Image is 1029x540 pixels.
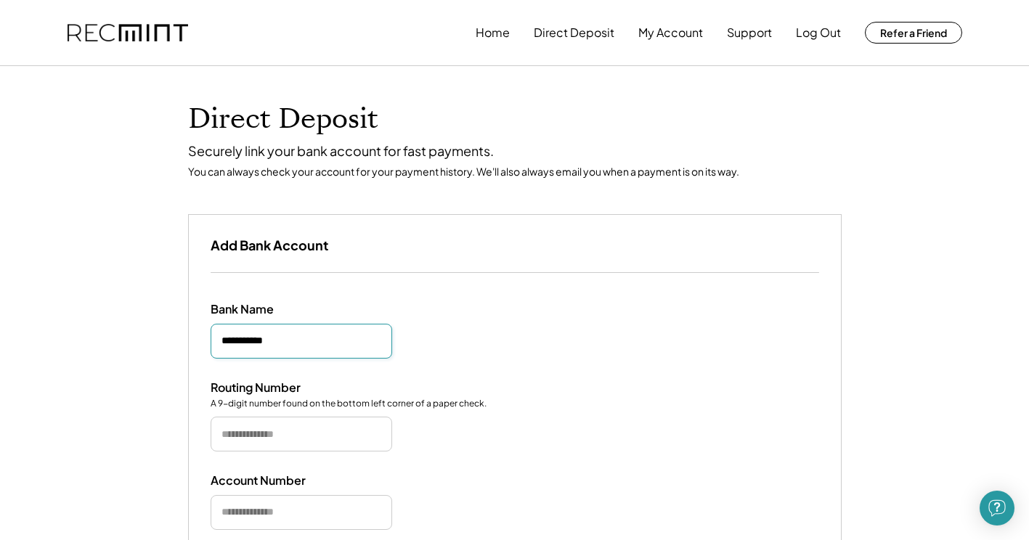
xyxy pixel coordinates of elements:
button: Direct Deposit [534,18,614,47]
div: Account Number [211,473,356,488]
button: Support [727,18,772,47]
button: Log Out [796,18,841,47]
img: recmint-logotype%403x.png [68,24,188,42]
h1: Direct Deposit [188,102,842,136]
button: Home [476,18,510,47]
div: Routing Number [211,380,356,396]
button: My Account [638,18,703,47]
div: Securely link your bank account for fast payments. [188,142,842,159]
div: Bank Name [211,302,356,317]
div: You can always check your account for your payment history. We'll also always email you when a pa... [188,165,842,178]
button: Refer a Friend [865,22,962,44]
h3: Add Bank Account [211,237,328,253]
div: A 9-digit number found on the bottom left corner of a paper check. [211,398,487,410]
div: Open Intercom Messenger [980,491,1014,525]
